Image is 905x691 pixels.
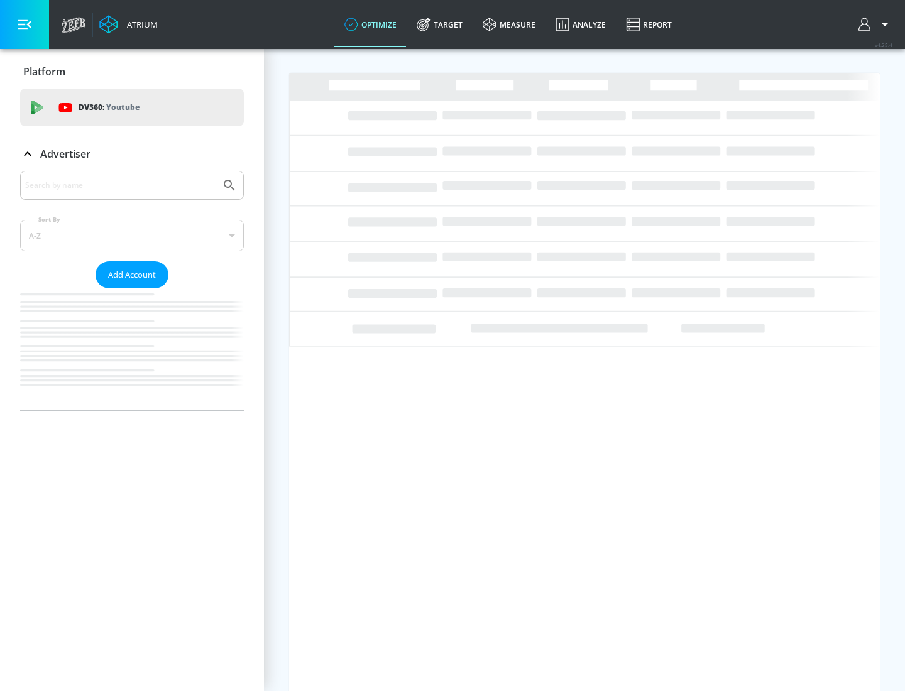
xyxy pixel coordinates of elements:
[20,220,244,251] div: A-Z
[20,288,244,410] nav: list of Advertiser
[473,2,546,47] a: measure
[99,15,158,34] a: Atrium
[23,65,65,79] p: Platform
[20,54,244,89] div: Platform
[616,2,682,47] a: Report
[36,215,63,224] label: Sort By
[25,177,216,193] input: Search by name
[40,147,90,161] p: Advertiser
[20,136,244,171] div: Advertiser
[106,101,140,114] p: Youtube
[122,19,158,30] div: Atrium
[96,261,168,288] button: Add Account
[20,89,244,126] div: DV360: Youtube
[546,2,616,47] a: Analyze
[407,2,473,47] a: Target
[79,101,140,114] p: DV360:
[20,171,244,410] div: Advertiser
[334,2,407,47] a: optimize
[875,41,892,48] span: v 4.25.4
[108,268,156,282] span: Add Account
